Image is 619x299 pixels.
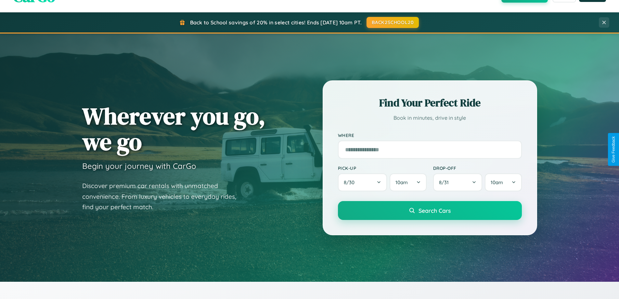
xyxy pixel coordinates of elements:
button: 8/31 [433,173,483,191]
label: Pick-up [338,165,427,171]
button: 10am [485,173,522,191]
button: BACK2SCHOOL20 [367,17,419,28]
p: Book in minutes, drive in style [338,113,522,123]
p: Discover premium car rentals with unmatched convenience. From luxury vehicles to everyday rides, ... [82,181,245,212]
span: 10am [491,179,503,185]
span: Back to School savings of 20% in select cities! Ends [DATE] 10am PT. [190,19,362,26]
h1: Wherever you go, we go [82,103,265,155]
label: Drop-off [433,165,522,171]
button: 8/30 [338,173,387,191]
h3: Begin your journey with CarGo [82,161,196,171]
span: 10am [395,179,408,185]
h2: Find Your Perfect Ride [338,96,522,110]
span: Search Cars [419,207,451,214]
button: 10am [390,173,426,191]
span: 8 / 31 [439,179,452,185]
span: 8 / 30 [344,179,358,185]
div: Give Feedback [611,136,616,163]
label: Where [338,132,522,138]
button: Search Cars [338,201,522,220]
